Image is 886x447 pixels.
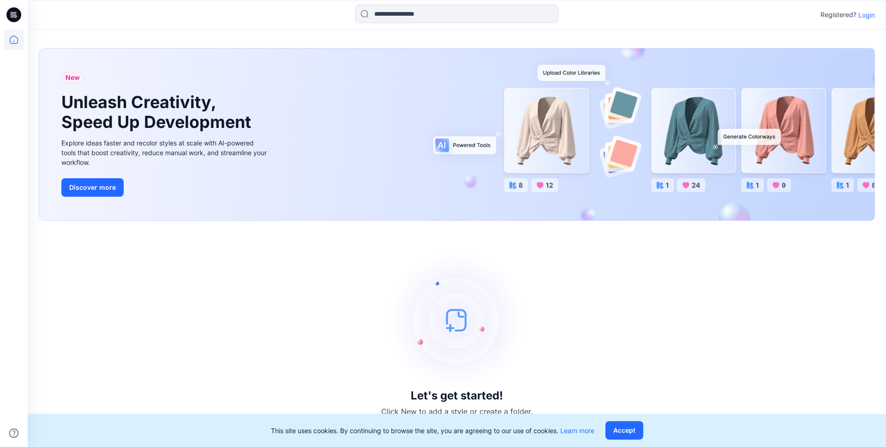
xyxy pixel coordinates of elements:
button: Accept [605,421,643,440]
p: This site uses cookies. By continuing to browse the site, you are agreeing to our use of cookies. [271,426,594,435]
h3: Let's get started! [411,389,503,402]
a: Learn more [560,427,594,435]
p: Registered? [820,9,856,20]
button: Discover more [61,178,124,197]
p: Login [858,10,875,20]
img: empty-state-image.svg [388,251,526,389]
div: Explore ideas faster and recolor styles at scale with AI-powered tools that boost creativity, red... [61,138,269,167]
a: Discover more [61,178,269,197]
span: New [66,72,80,83]
p: Click New to add a style or create a folder. [381,406,533,417]
h1: Unleash Creativity, Speed Up Development [61,92,255,132]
